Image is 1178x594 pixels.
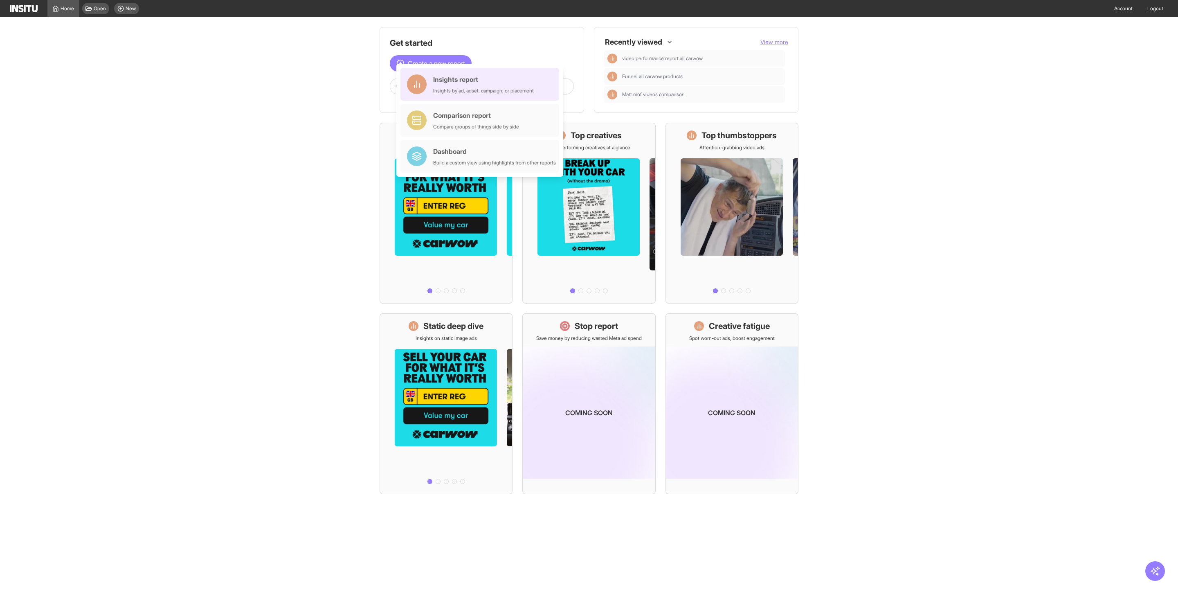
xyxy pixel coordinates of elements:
span: Open [94,5,106,12]
a: Top thumbstoppersAttention-grabbing video ads [665,123,798,304]
span: Create a new report [408,59,465,68]
button: Create a new report [390,55,472,72]
div: Insights report [433,74,534,84]
h1: Static deep dive [423,320,483,332]
span: View more [760,38,788,45]
p: Insights on static image ads [416,335,477,342]
div: Comparison report [433,110,519,120]
div: Insights by ad, adset, campaign, or placement [433,88,534,94]
span: Matt mof videos comparison [622,91,782,98]
div: Build a custom view using highlights from other reports [433,160,556,166]
span: Matt mof videos comparison [622,91,685,98]
span: Funnel all carwow products [622,73,782,80]
p: Best-performing creatives at a glance [547,144,630,151]
h1: Top thumbstoppers [701,130,777,141]
span: New [126,5,136,12]
span: Funnel all carwow products [622,73,683,80]
h1: Get started [390,37,574,49]
a: What's live nowSee all active ads instantly [380,123,513,304]
div: Insights [607,72,617,81]
h1: Top creatives [571,130,622,141]
div: Insights [607,90,617,99]
span: video performance report all carwow [622,55,782,62]
div: Compare groups of things side by side [433,124,519,130]
img: Logo [10,5,38,12]
span: video performance report all carwow [622,55,703,62]
span: Home [61,5,74,12]
a: Static deep diveInsights on static image ads [380,313,513,494]
div: Insights [607,54,617,63]
button: View more [760,38,788,46]
p: Attention-grabbing video ads [699,144,764,151]
a: Top creativesBest-performing creatives at a glance [522,123,655,304]
div: Dashboard [433,146,556,156]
